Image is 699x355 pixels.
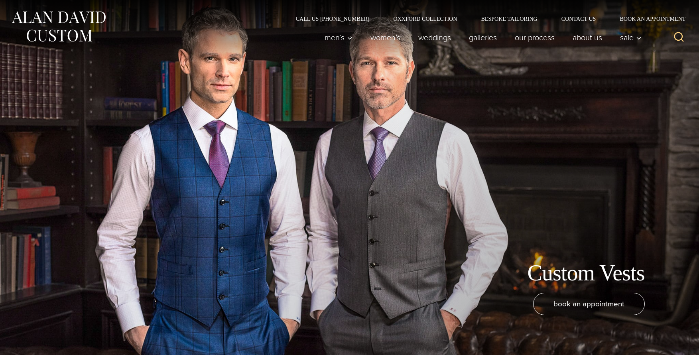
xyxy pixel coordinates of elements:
img: Alan David Custom [11,9,106,44]
a: About Us [563,30,611,45]
span: Sale [620,34,642,41]
a: Bespoke Tailoring [469,16,549,22]
a: Our Process [506,30,563,45]
a: Contact Us [549,16,608,22]
nav: Primary Navigation [315,30,646,45]
nav: Secondary Navigation [284,16,689,22]
h1: Custom Vests [528,260,645,286]
a: Book an Appointment [608,16,688,22]
span: book an appointment [553,298,624,310]
a: Call Us [PHONE_NUMBER] [284,16,382,22]
span: Men’s [325,34,352,41]
button: View Search Form [669,28,689,47]
a: Galleries [460,30,506,45]
a: Oxxford Collection [381,16,469,22]
a: book an appointment [533,293,645,315]
a: weddings [409,30,460,45]
a: Women’s [361,30,409,45]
